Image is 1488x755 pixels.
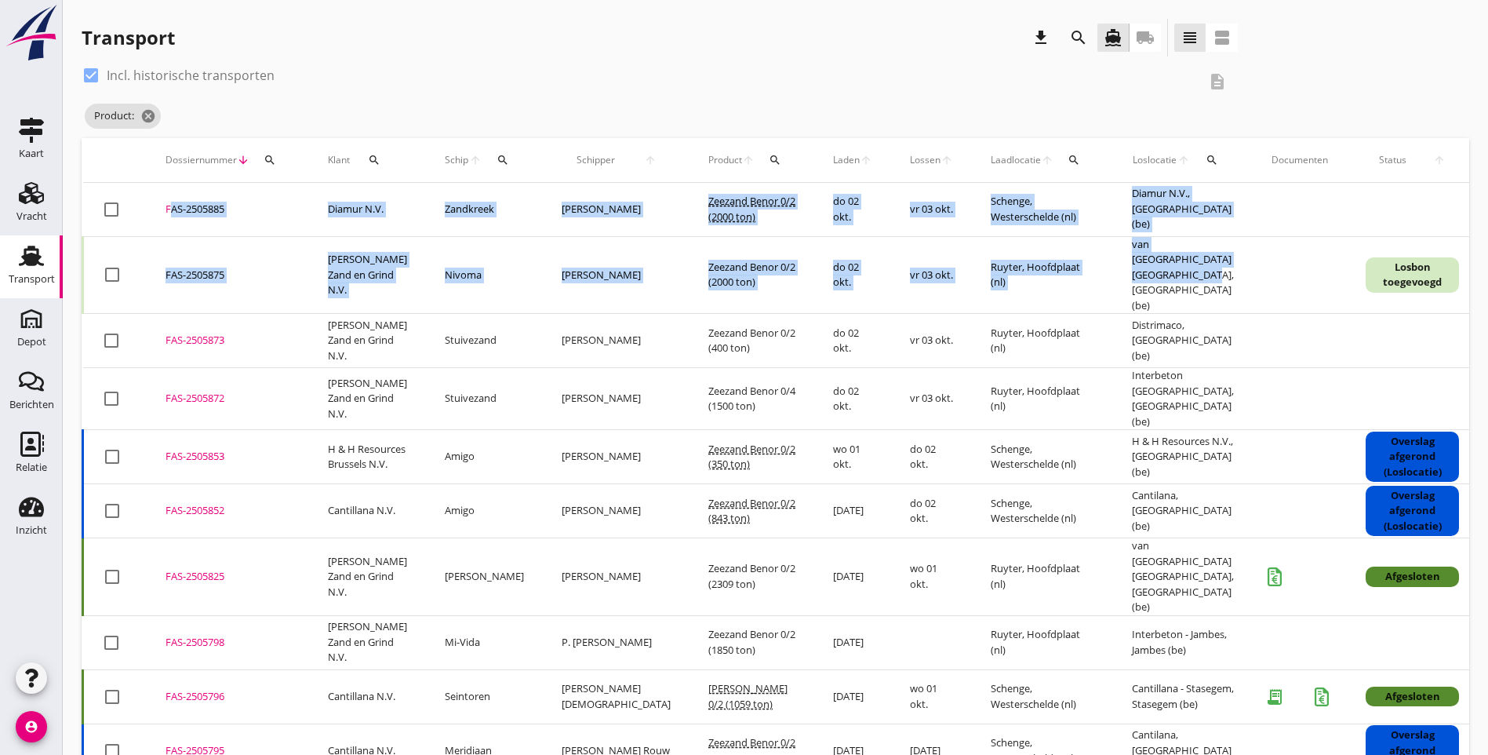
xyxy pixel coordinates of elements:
div: Documenten [1272,153,1328,167]
span: [PERSON_NAME] 0/2 (1059 ton) [708,681,788,711]
i: search [1068,154,1080,166]
div: Transport [82,25,175,50]
td: vr 03 okt. [891,368,972,430]
td: Cantillana - Stasegem, Stasegem (be) [1113,669,1253,724]
td: wo 01 okt. [891,669,972,724]
td: Cantilana, [GEOGRAPHIC_DATA] (be) [1113,484,1253,538]
i: search [368,154,380,166]
td: [PERSON_NAME] [426,538,543,616]
td: Nivoma [426,236,543,314]
td: do 02 okt. [814,183,891,237]
td: vr 03 okt. [891,314,972,368]
div: Kaart [19,148,44,159]
td: [PERSON_NAME] [543,236,689,314]
i: local_shipping [1136,28,1155,47]
td: vr 03 okt. [891,183,972,237]
td: wo 01 okt. [814,430,891,484]
td: Ruyter, Hoofdplaat (nl) [972,236,1113,314]
div: Vracht [16,211,47,221]
div: Afgesloten [1366,687,1459,707]
div: Berichten [9,399,54,410]
i: search [1069,28,1088,47]
img: logo-small.a267ee39.svg [3,4,60,62]
td: Ruyter, Hoofdplaat (nl) [972,368,1113,430]
div: FAS-2505873 [166,333,290,348]
div: FAS-2505796 [166,689,290,705]
td: [PERSON_NAME] Zand en Grind N.V. [309,368,426,430]
span: Zeezand Benor 0/2 (843 ton) [708,496,795,526]
span: Lossen [910,153,940,167]
td: Ruyter, Hoofdplaat (nl) [972,615,1113,669]
span: Loslocatie [1132,153,1177,167]
td: Amigo [426,430,543,484]
td: [PERSON_NAME] [543,538,689,616]
i: arrow_upward [1177,154,1191,166]
td: Ruyter, Hoofdplaat (nl) [972,314,1113,368]
span: Product [708,153,742,167]
td: Zandkreek [426,183,543,237]
label: Incl. historische transporten [107,67,275,83]
i: arrow_upward [1420,154,1459,166]
td: Diamur N.V. [309,183,426,237]
td: [PERSON_NAME] Zand en Grind N.V. [309,314,426,368]
td: [PERSON_NAME] [543,183,689,237]
td: [PERSON_NAME] [543,430,689,484]
td: H & H Resources N.V., [GEOGRAPHIC_DATA] (be) [1113,430,1253,484]
i: arrow_upward [860,154,872,166]
i: arrow_upward [742,154,755,166]
td: Amigo [426,484,543,538]
td: Zeezand Benor 0/4 (1500 ton) [689,368,814,430]
td: do 02 okt. [814,236,891,314]
i: view_headline [1181,28,1199,47]
td: van [GEOGRAPHIC_DATA] [GEOGRAPHIC_DATA], [GEOGRAPHIC_DATA] (be) [1113,236,1253,314]
i: receipt_long [1259,681,1290,713]
td: do 02 okt. [891,430,972,484]
i: search [1206,154,1218,166]
td: Seintoren [426,669,543,724]
div: Klant [328,141,407,179]
td: [DATE] [814,615,891,669]
td: do 02 okt. [814,368,891,430]
i: arrow_upward [629,154,671,166]
div: Losbon toegevoegd [1366,257,1459,293]
td: Schenge, Westerschelde (nl) [972,484,1113,538]
td: Mi-Vida [426,615,543,669]
td: [PERSON_NAME] [543,484,689,538]
i: download [1031,28,1050,47]
td: P. [PERSON_NAME] [543,615,689,669]
td: [PERSON_NAME] Zand en Grind N.V. [309,236,426,314]
div: FAS-2505852 [166,503,290,519]
td: Interbeton [GEOGRAPHIC_DATA], [GEOGRAPHIC_DATA] (be) [1113,368,1253,430]
div: FAS-2505798 [166,635,290,651]
td: Distrimaco, [GEOGRAPHIC_DATA] (be) [1113,314,1253,368]
td: Diamur N.V., [GEOGRAPHIC_DATA] (be) [1113,183,1253,237]
span: Laden [833,153,860,167]
div: FAS-2505875 [166,268,290,283]
td: Ruyter, Hoofdplaat (nl) [972,538,1113,616]
i: arrow_upward [1041,154,1053,166]
td: vr 03 okt. [891,236,972,314]
div: FAS-2505853 [166,449,290,465]
div: Inzicht [16,525,47,535]
td: wo 01 okt. [891,538,972,616]
i: search [264,154,276,166]
td: [PERSON_NAME] [543,314,689,368]
i: arrow_upward [940,154,953,166]
span: Schip [445,153,469,167]
td: Zeezand Benor 0/2 (1850 ton) [689,615,814,669]
td: van [GEOGRAPHIC_DATA] [GEOGRAPHIC_DATA], [GEOGRAPHIC_DATA] (be) [1113,538,1253,616]
td: Cantillana N.V. [309,484,426,538]
td: Stuivezand [426,314,543,368]
div: FAS-2505885 [166,202,290,217]
td: [PERSON_NAME][DEMOGRAPHIC_DATA] [543,669,689,724]
td: [DATE] [814,484,891,538]
div: Depot [17,337,46,347]
td: Schenge, Westerschelde (nl) [972,669,1113,724]
span: Schipper [562,153,629,167]
div: Transport [9,274,55,284]
i: arrow_downward [237,154,249,166]
td: Zeezand Benor 0/2 (2000 ton) [689,236,814,314]
div: FAS-2505825 [166,569,290,585]
td: [DATE] [814,669,891,724]
td: [PERSON_NAME] [543,368,689,430]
